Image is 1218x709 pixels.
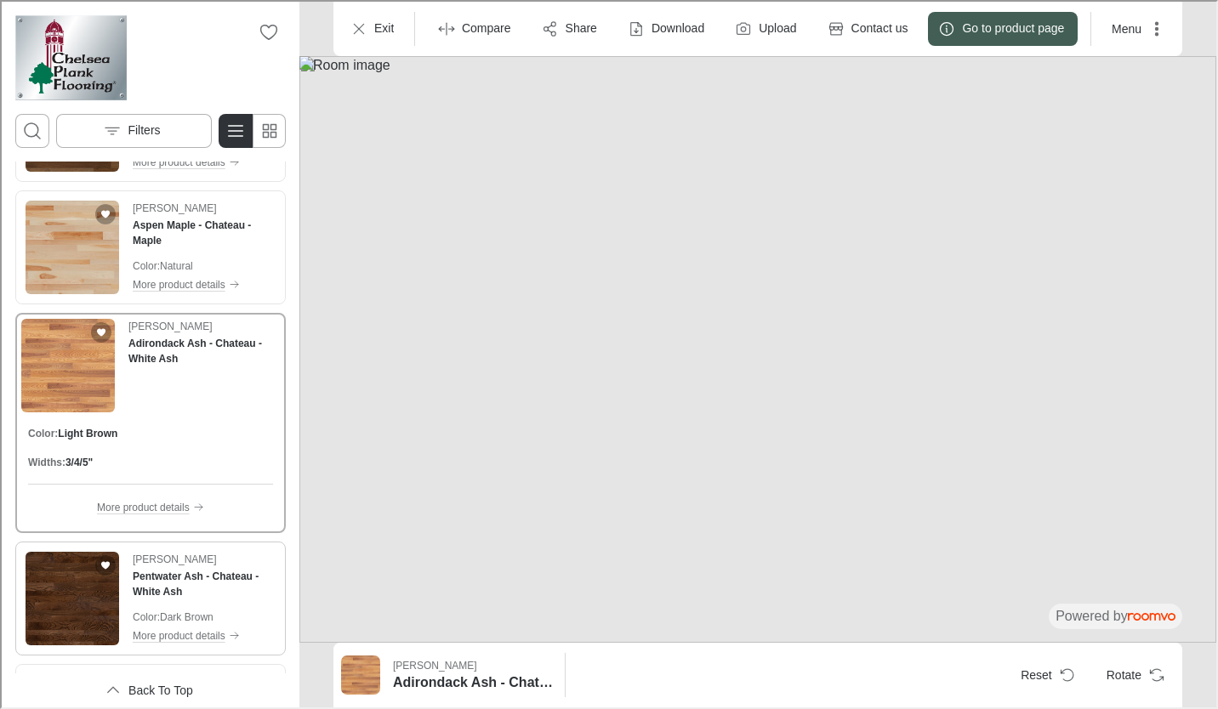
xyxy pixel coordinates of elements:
[391,672,551,690] h6: Adirondack Ash - Chateau - White Ash
[127,334,278,365] h4: Adirondack Ash - Chateau - White Ash
[24,199,117,292] img: Aspen Maple - Chateau - Maple. Link opens in a new window.
[64,453,91,468] h6: 3/4/5"
[850,19,907,36] p: Contact us
[131,153,224,168] p: More product details
[158,257,191,272] p: Natural
[131,274,274,292] button: More product details
[391,656,475,672] p: [PERSON_NAME]
[14,14,125,99] img: Logo representing Chelsea Plank.
[131,151,274,170] button: More product details
[26,424,56,440] h6: Color :
[131,257,158,272] p: Color :
[54,112,210,146] button: Open the filters menu
[217,112,284,146] div: Product List Mode Selector
[131,608,158,623] p: Color :
[94,202,114,223] button: Add Aspen Maple - Chateau - Maple to favorites
[131,275,224,291] p: More product details
[94,553,114,574] button: Add Pentwater Ash - Chateau - White Ash to favorites
[1096,10,1174,44] button: More actions
[250,14,284,48] button: No favorites
[650,19,703,36] p: Download
[564,19,595,36] p: Share
[158,608,212,623] p: Dark Brown
[14,540,284,654] div: See Pentwater Ash - Chateau - White Ash in the room
[24,550,117,644] img: Pentwater Ash - Chateau - White Ash. Link opens in a new window.
[530,10,609,44] button: Share
[1091,656,1174,690] button: Rotate Surface
[131,550,215,565] p: [PERSON_NAME]
[89,320,110,341] button: Add Adirondack Ash - Chateau - White Ash to favorites
[131,625,274,644] button: More product details
[20,317,113,411] img: Adirondack Ash - Chateau - White Ash. Link opens in a new window.
[131,216,274,247] h4: Aspen Maple - Chateau - Maple
[298,54,1215,641] img: Room image
[14,189,284,303] div: See Aspen Maple - Chateau - Maple in the room
[26,453,271,468] div: Product sizes
[131,567,274,598] h4: Pentwater Ash - Chateau - White Ash
[56,424,116,440] h6: Light Brown
[217,112,251,146] button: Switch to detail view
[95,496,202,515] button: More product details
[26,424,271,440] div: Product colors
[1054,605,1174,624] p: Powered by
[757,19,794,36] label: Upload
[1054,605,1174,624] div: The visualizer is powered by Roomvo.
[616,10,716,44] button: Download
[131,627,224,642] p: More product details
[426,10,523,44] button: Enter compare mode
[926,10,1076,44] button: Go to product page
[339,10,406,44] button: Exit
[460,19,509,36] p: Compare
[1126,611,1174,619] img: roomvo_wordmark.svg
[386,653,556,694] button: Show details for Adirondack Ash - Chateau - White Ash
[127,317,211,332] p: [PERSON_NAME]
[1005,656,1084,690] button: Reset product
[126,121,158,138] p: Filters
[373,19,392,36] p: Exit
[95,498,188,513] p: More product details
[723,10,808,44] button: Upload a picture of your room
[14,112,48,146] button: Open search box
[816,10,920,44] button: Contact us
[339,654,378,693] img: Adirondack Ash - Chateau - White Ash
[250,112,284,146] button: Switch to simple view
[14,14,125,99] a: Go to Chelsea Plank's website.
[131,199,215,214] p: [PERSON_NAME]
[960,19,1062,36] p: Go to product page
[14,672,284,706] button: Scroll back to the beginning
[26,453,64,468] h6: Widths :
